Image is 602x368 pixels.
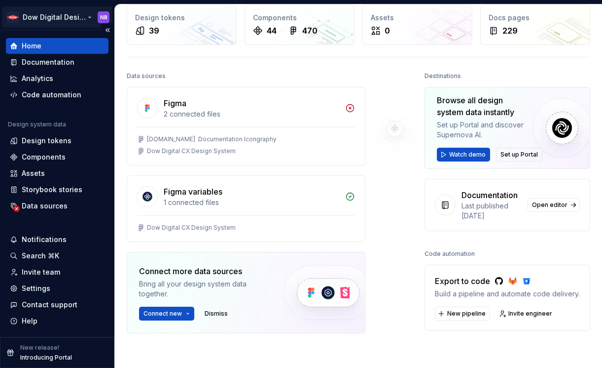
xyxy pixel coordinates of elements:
[496,148,542,162] button: Set up Portal
[22,136,71,146] div: Design tokens
[437,94,525,118] div: Browse all design system data instantly
[6,165,108,181] a: Assets
[22,284,50,293] div: Settings
[302,25,318,37] div: 470
[147,224,236,232] div: Dow Digital CX Design System
[6,198,108,214] a: Data sources
[6,38,108,54] a: Home
[205,310,228,318] span: Dismiss
[22,152,66,162] div: Components
[437,120,525,140] div: Set up Portal and discover Supernova AI.
[164,109,339,119] div: 2 connected files
[437,148,490,162] button: Watch demo
[22,41,41,51] div: Home
[6,149,108,165] a: Components
[447,310,486,318] span: New pipeline
[164,198,339,207] div: 1 connected files
[502,25,518,37] div: 229
[22,185,82,195] div: Storybook stories
[6,87,108,103] a: Code automation
[461,201,522,221] div: Last published [DATE]
[6,54,108,70] a: Documentation
[362,4,472,45] a: Assets0
[139,265,267,277] div: Connect more data sources
[127,4,237,45] a: Design tokens39
[6,264,108,280] a: Invite team
[127,69,166,83] div: Data sources
[6,313,108,329] button: Help
[7,11,19,23] img: ebcb961f-3702-4f4f-81a3-20bbd08d1a2b.png
[500,151,538,159] span: Set up Portal
[435,289,580,299] div: Build a pipeline and automate code delivery.
[164,186,222,198] div: Figma variables
[489,13,582,23] div: Docs pages
[139,307,194,321] button: Connect new
[147,147,236,155] div: Dow Digital CX Design System
[8,121,66,128] div: Design system data
[22,57,74,67] div: Documentation
[22,74,53,83] div: Analytics
[385,25,390,37] div: 0
[22,90,81,100] div: Code automation
[22,316,37,326] div: Help
[164,97,186,109] div: Figma
[6,232,108,247] button: Notifications
[6,297,108,313] button: Contact support
[6,281,108,296] a: Settings
[528,198,580,212] a: Open editor
[508,310,552,318] span: Invite engineer
[425,247,475,261] div: Code automation
[267,25,277,37] div: 44
[6,182,108,198] a: Storybook stories
[20,354,72,362] p: Introducing Portal
[435,307,490,321] button: New pipeline
[149,25,159,37] div: 39
[22,201,68,211] div: Data sources
[6,133,108,149] a: Design tokens
[371,13,464,23] div: Assets
[101,23,114,37] button: Collapse sidebar
[461,189,518,201] div: Documentation
[127,87,365,165] a: Figma2 connected files[DOMAIN_NAME] Documentation IcongraphyDow Digital CX Design System
[253,13,346,23] div: Components
[22,168,45,178] div: Assets
[245,4,354,45] a: Components44470
[135,13,228,23] div: Design tokens
[532,201,567,209] span: Open editor
[449,151,486,159] span: Watch demo
[22,235,67,245] div: Notifications
[20,344,59,352] p: New release!
[22,251,59,261] div: Search ⌘K
[480,4,590,45] a: Docs pages229
[6,248,108,264] button: Search ⌘K
[22,300,77,310] div: Contact support
[22,267,60,277] div: Invite team
[100,13,107,21] div: NB
[23,12,86,22] div: Dow Digital Design System
[496,307,557,321] a: Invite engineer
[147,135,277,143] div: [DOMAIN_NAME] Documentation Icongraphy
[127,175,365,242] a: Figma variables1 connected filesDow Digital CX Design System
[425,69,461,83] div: Destinations
[2,6,112,28] button: Dow Digital Design SystemNB
[139,279,267,299] div: Bring all your design system data together.
[435,275,580,287] div: Export to code
[6,71,108,86] a: Analytics
[143,310,182,318] span: Connect new
[200,307,232,321] button: Dismiss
